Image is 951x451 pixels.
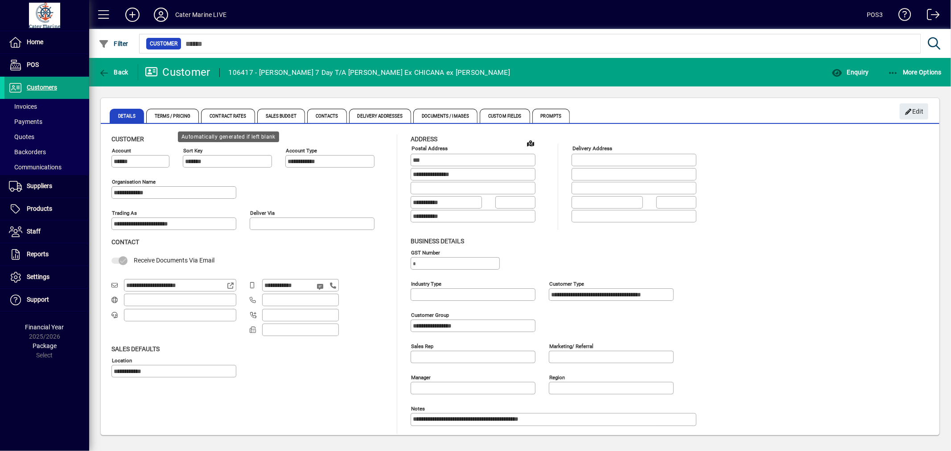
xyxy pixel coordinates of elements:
[549,280,584,287] mat-label: Customer type
[183,148,202,154] mat-label: Sort key
[4,289,89,311] a: Support
[27,61,39,68] span: POS
[4,31,89,53] a: Home
[4,160,89,175] a: Communications
[9,103,37,110] span: Invoices
[349,109,412,123] span: Delivery Addresses
[145,65,210,79] div: Customer
[549,374,565,380] mat-label: Region
[900,103,928,119] button: Edit
[888,69,942,76] span: More Options
[229,66,510,80] div: 106417 - [PERSON_NAME] 7 Day T/A [PERSON_NAME] Ex CHICANA ex [PERSON_NAME]
[411,280,441,287] mat-label: Industry type
[99,40,128,47] span: Filter
[892,2,911,31] a: Knowledge Base
[411,374,431,380] mat-label: Manager
[523,136,538,150] a: View on map
[27,250,49,258] span: Reports
[175,8,226,22] div: Cater Marine LIVE
[413,109,478,123] span: Documents / Images
[9,148,46,156] span: Backorders
[905,104,924,119] span: Edit
[250,210,275,216] mat-label: Deliver via
[310,276,332,297] button: Send SMS
[27,296,49,303] span: Support
[257,109,305,123] span: Sales Budget
[201,109,255,123] span: Contract Rates
[411,312,449,318] mat-label: Customer group
[4,243,89,266] a: Reports
[4,266,89,288] a: Settings
[25,324,64,331] span: Financial Year
[33,342,57,349] span: Package
[532,109,570,123] span: Prompts
[411,238,464,245] span: Business details
[111,135,144,143] span: Customer
[27,182,52,189] span: Suppliers
[111,345,160,353] span: Sales defaults
[112,210,137,216] mat-label: Trading as
[411,135,437,143] span: Address
[885,64,944,80] button: More Options
[4,129,89,144] a: Quotes
[920,2,940,31] a: Logout
[4,114,89,129] a: Payments
[96,64,131,80] button: Back
[411,405,425,411] mat-label: Notes
[411,343,433,349] mat-label: Sales rep
[549,343,593,349] mat-label: Marketing/ Referral
[480,109,530,123] span: Custom Fields
[4,54,89,76] a: POS
[867,8,883,22] div: POS3
[27,84,57,91] span: Customers
[134,257,214,264] span: Receive Documents Via Email
[146,109,199,123] span: Terms / Pricing
[118,7,147,23] button: Add
[286,148,317,154] mat-label: Account Type
[4,144,89,160] a: Backorders
[110,109,144,123] span: Details
[147,7,175,23] button: Profile
[4,99,89,114] a: Invoices
[99,69,128,76] span: Back
[411,249,440,255] mat-label: GST Number
[4,198,89,220] a: Products
[111,238,139,246] span: Contact
[27,273,49,280] span: Settings
[178,131,279,142] div: Automatically generated if left blank
[832,69,869,76] span: Enquiry
[112,179,156,185] mat-label: Organisation name
[9,164,62,171] span: Communications
[9,118,42,125] span: Payments
[27,205,52,212] span: Products
[150,39,177,48] span: Customer
[4,175,89,197] a: Suppliers
[89,64,138,80] app-page-header-button: Back
[4,221,89,243] a: Staff
[96,36,131,52] button: Filter
[112,148,131,154] mat-label: Account
[9,133,34,140] span: Quotes
[27,228,41,235] span: Staff
[27,38,43,45] span: Home
[829,64,871,80] button: Enquiry
[307,109,347,123] span: Contacts
[112,357,132,363] mat-label: Location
